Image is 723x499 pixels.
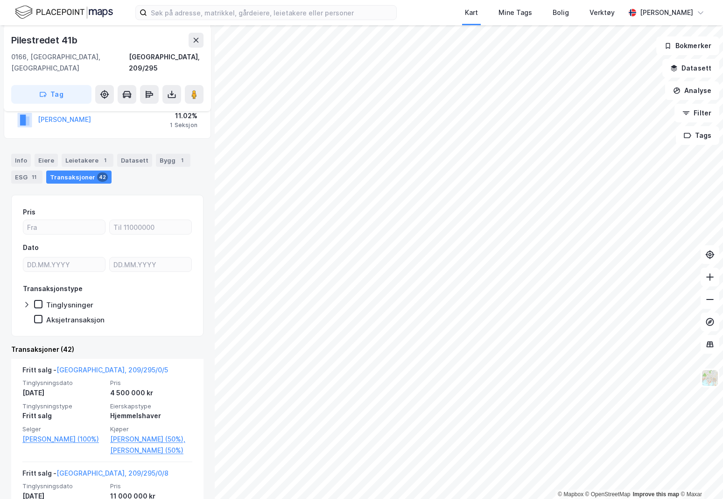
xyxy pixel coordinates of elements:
[11,171,42,184] div: ESG
[701,369,719,387] img: Z
[633,491,679,498] a: Improve this map
[22,482,105,490] span: Tinglysningsdato
[590,7,615,18] div: Verktøy
[110,387,192,399] div: 4 500 000 kr
[177,156,187,165] div: 1
[117,154,152,167] div: Datasett
[11,344,204,355] div: Transaksjoner (42)
[15,4,113,21] img: logo.f888ab2527a4732fd821a326f86c7f29.svg
[22,387,105,399] div: [DATE]
[29,172,39,182] div: 11
[665,81,719,100] button: Analyse
[22,468,168,483] div: Fritt salg -
[110,445,192,456] a: [PERSON_NAME] (50%)
[156,154,190,167] div: Bygg
[498,7,532,18] div: Mine Tags
[62,154,113,167] div: Leietakere
[22,434,105,445] a: [PERSON_NAME] (100%)
[676,454,723,499] iframe: Chat Widget
[46,171,112,184] div: Transaksjoner
[22,402,105,410] span: Tinglysningstype
[110,482,192,490] span: Pris
[46,300,93,309] div: Tinglysninger
[170,121,197,129] div: 1 Seksjon
[22,410,105,421] div: Fritt salg
[22,364,168,379] div: Fritt salg -
[465,7,478,18] div: Kart
[585,491,631,498] a: OpenStreetMap
[22,425,105,433] span: Selger
[674,104,719,122] button: Filter
[22,379,105,387] span: Tinglysningsdato
[11,51,129,74] div: 0166, [GEOGRAPHIC_DATA], [GEOGRAPHIC_DATA]
[110,434,192,445] a: [PERSON_NAME] (50%),
[56,469,168,477] a: [GEOGRAPHIC_DATA], 209/295/0/8
[11,154,31,167] div: Info
[23,207,35,218] div: Pris
[110,425,192,433] span: Kjøper
[656,36,719,55] button: Bokmerker
[676,126,719,145] button: Tags
[56,366,168,374] a: [GEOGRAPHIC_DATA], 209/295/0/5
[110,220,191,234] input: Til 11000000
[553,7,569,18] div: Bolig
[147,6,396,20] input: Søk på adresse, matrikkel, gårdeiere, leietakere eller personer
[558,491,583,498] a: Mapbox
[97,172,108,182] div: 42
[11,33,79,48] div: Pilestredet 41b
[11,85,91,104] button: Tag
[46,315,105,324] div: Aksjetransaksjon
[23,283,83,294] div: Transaksjonstype
[129,51,204,74] div: [GEOGRAPHIC_DATA], 209/295
[110,410,192,421] div: Hjemmelshaver
[23,257,105,271] input: DD.MM.YYYY
[35,154,58,167] div: Eiere
[640,7,693,18] div: [PERSON_NAME]
[170,110,197,121] div: 11.02%
[100,156,110,165] div: 1
[110,379,192,387] span: Pris
[110,257,191,271] input: DD.MM.YYYY
[110,402,192,410] span: Eierskapstype
[23,220,105,234] input: Fra
[23,242,39,253] div: Dato
[662,59,719,78] button: Datasett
